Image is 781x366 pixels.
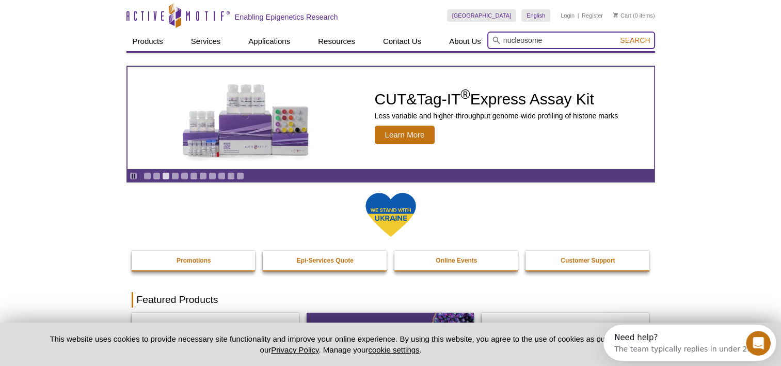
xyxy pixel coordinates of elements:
a: Customer Support [525,251,650,270]
div: Need help? [11,9,151,17]
sup: ® [460,87,470,101]
img: CUT&Tag-IT Express Assay Kit [161,61,331,175]
strong: Online Events [436,257,477,264]
a: Register [582,12,603,19]
strong: Customer Support [561,257,615,264]
strong: Promotions [177,257,211,264]
iframe: Intercom live chat discovery launcher [603,325,776,361]
article: CUT&Tag-IT Express Assay Kit [127,67,654,169]
div: Open Intercom Messenger [4,4,181,33]
a: Promotions [132,251,257,270]
h2: Enabling Epigenetics Research [235,12,338,22]
a: Go to slide 7 [199,172,207,180]
a: About Us [443,32,487,51]
img: We Stand With Ukraine [365,192,417,238]
iframe: Intercom live chat [746,331,771,356]
a: [GEOGRAPHIC_DATA] [447,9,517,22]
h2: Featured Products [132,292,650,308]
li: | [578,9,579,22]
a: CUT&Tag-IT Express Assay Kit CUT&Tag-IT®Express Assay Kit Less variable and higher-throughput gen... [127,67,654,169]
a: Resources [312,32,361,51]
button: cookie settings [368,345,419,354]
a: Applications [242,32,296,51]
a: Services [185,32,227,51]
span: Learn More [375,126,435,144]
input: Keyword, Cat. No. [487,32,655,49]
a: Epi-Services Quote [263,251,388,270]
img: Your Cart [613,12,618,18]
a: Go to slide 5 [181,172,188,180]
a: Privacy Policy [271,345,318,354]
a: Toggle autoplay [130,172,137,180]
button: Search [617,36,653,45]
a: Go to slide 9 [218,172,226,180]
li: (0 items) [613,9,655,22]
p: Less variable and higher-throughput genome-wide profiling of histone marks [375,111,618,120]
div: The team typically replies in under 2m [11,17,151,28]
span: Search [620,36,650,44]
a: Go to slide 10 [227,172,235,180]
a: Go to slide 6 [190,172,198,180]
a: Go to slide 11 [236,172,244,180]
a: English [521,9,550,22]
strong: Epi-Services Quote [297,257,354,264]
a: Products [126,32,169,51]
a: Online Events [394,251,519,270]
a: Login [561,12,575,19]
a: Go to slide 3 [162,172,170,180]
p: This website uses cookies to provide necessary site functionality and improve your online experie... [32,333,650,355]
a: Go to slide 4 [171,172,179,180]
a: Go to slide 1 [144,172,151,180]
h2: CUT&Tag-IT Express Assay Kit [375,91,618,107]
a: Go to slide 2 [153,172,161,180]
a: Go to slide 8 [209,172,216,180]
a: Cart [613,12,631,19]
a: Contact Us [377,32,427,51]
